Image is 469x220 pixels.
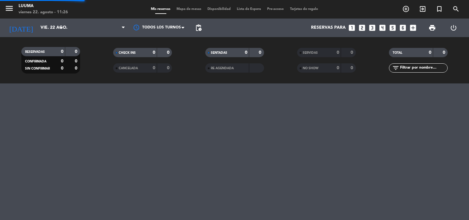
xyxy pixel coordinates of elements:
[153,66,155,70] strong: 0
[429,50,431,55] strong: 0
[402,5,410,13] i: add_circle_outline
[259,50,262,55] strong: 0
[392,64,399,72] i: filter_list
[173,7,204,11] span: Mapa de mesas
[5,4,14,13] i: menu
[19,9,68,15] div: viernes 22. agosto - 11:26
[61,66,63,70] strong: 0
[204,7,234,11] span: Disponibilidad
[368,24,376,32] i: looks_3
[234,7,264,11] span: Lista de Espera
[61,59,63,63] strong: 0
[75,66,79,70] strong: 0
[303,67,318,70] span: NO SHOW
[119,51,136,54] span: CHECK INS
[450,24,457,32] i: power_settings_new
[419,5,426,13] i: exit_to_app
[5,4,14,15] button: menu
[393,51,402,54] span: TOTAL
[311,25,346,30] span: Reservas para
[148,7,173,11] span: Mis reservas
[5,21,37,35] i: [DATE]
[443,19,464,37] div: LOG OUT
[443,50,446,55] strong: 0
[348,24,356,32] i: looks_one
[303,51,318,54] span: SERVIDAS
[25,67,50,70] span: SIN CONFIRMAR
[264,7,287,11] span: Pre-acceso
[75,49,79,54] strong: 0
[378,24,386,32] i: looks_4
[58,24,65,32] i: arrow_drop_down
[167,50,171,55] strong: 0
[399,24,407,32] i: looks_6
[211,67,234,70] span: RE AGENDADA
[119,67,138,70] span: CANCELADA
[337,66,339,70] strong: 0
[167,66,171,70] strong: 0
[358,24,366,32] i: looks_two
[19,3,68,9] div: Luuma
[287,7,321,11] span: Tarjetas de regalo
[25,60,46,63] span: CONFIRMADA
[211,51,227,54] span: SENTADAS
[409,24,417,32] i: add_box
[389,24,397,32] i: looks_5
[452,5,460,13] i: search
[337,50,339,55] strong: 0
[25,50,45,53] span: RESERVADAS
[245,50,247,55] strong: 0
[195,24,202,32] span: pending_actions
[428,24,436,32] span: print
[436,5,443,13] i: turned_in_not
[75,59,79,63] strong: 0
[399,65,447,71] input: Filtrar por nombre...
[61,49,63,54] strong: 0
[351,66,354,70] strong: 0
[351,50,354,55] strong: 0
[153,50,155,55] strong: 0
